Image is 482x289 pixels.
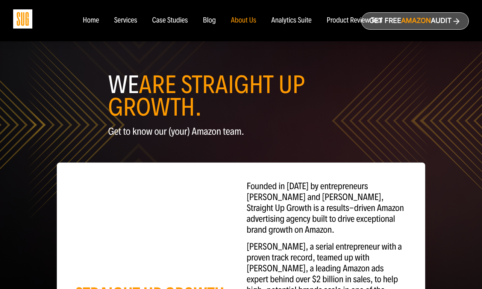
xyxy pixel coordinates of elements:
[108,74,374,119] h1: WE
[203,17,216,25] a: Blog
[108,126,374,137] p: Get to know our (your) Amazon team.
[361,12,469,30] a: Get freeAmazonAudit
[231,17,256,25] a: About Us
[83,17,99,25] a: Home
[327,17,382,25] a: Product Review Tool
[108,70,305,122] span: ARE STRAIGHT UP GROWTH.
[114,17,137,25] a: Services
[271,17,312,25] a: Analytics Suite
[13,9,32,29] img: Sug
[401,17,431,25] span: Amazon
[152,17,188,25] a: Case Studies
[247,181,407,235] p: Founded in [DATE] by entrepreneurs [PERSON_NAME] and [PERSON_NAME], Straight Up Growth is a resul...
